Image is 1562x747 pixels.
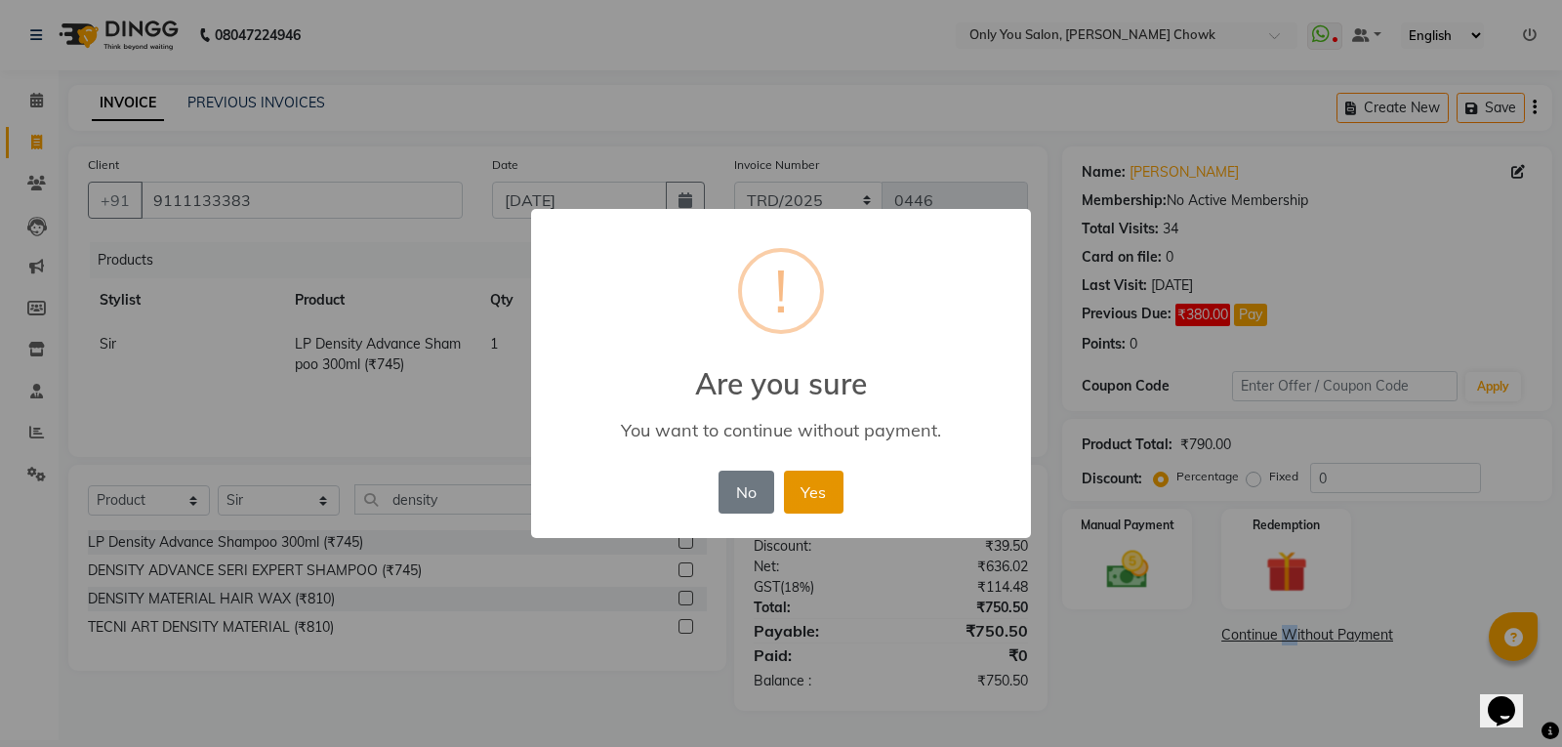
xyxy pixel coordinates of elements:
[774,252,788,330] div: !
[559,419,1003,441] div: You want to continue without payment.
[784,471,843,514] button: Yes
[531,343,1031,401] h2: Are you sure
[719,471,773,514] button: No
[1480,669,1542,727] iframe: chat widget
